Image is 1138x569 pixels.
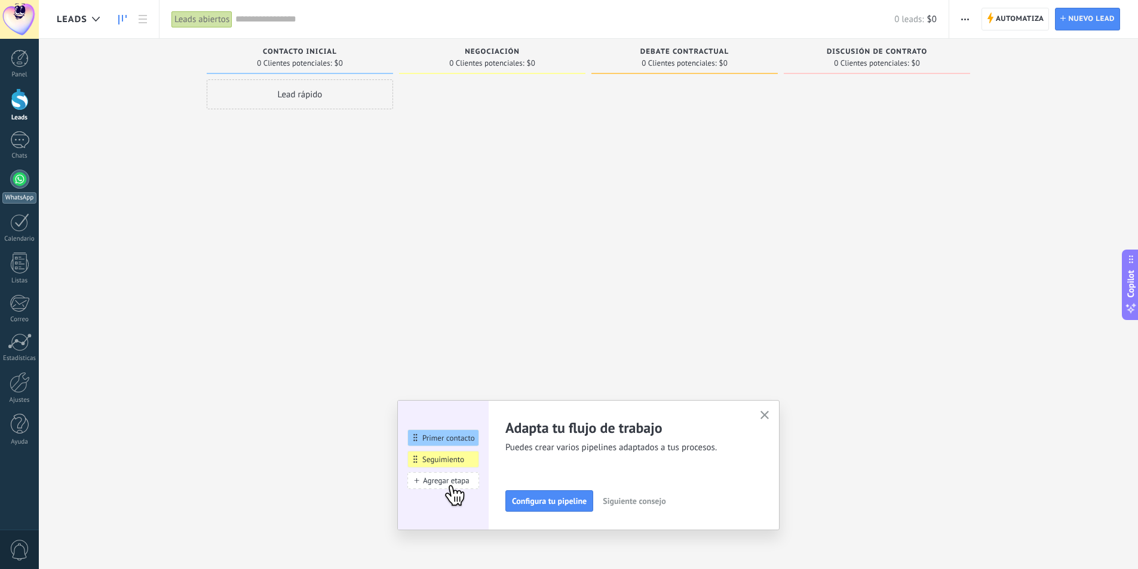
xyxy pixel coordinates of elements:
div: Contacto inicial [213,48,387,58]
div: Ayuda [2,438,37,446]
a: Leads [112,8,133,31]
span: Copilot [1125,270,1137,297]
span: $0 [527,60,535,67]
span: 0 Clientes potenciales: [449,60,524,67]
span: 0 Clientes potenciales: [834,60,909,67]
div: Panel [2,71,37,79]
a: Automatiza [981,8,1050,30]
button: Configura tu pipeline [505,490,593,512]
div: Negociación [405,48,579,58]
div: Estadísticas [2,355,37,362]
span: $0 [719,60,728,67]
span: Siguiente consejo [603,497,665,505]
span: Leads [57,14,87,25]
span: 0 Clientes potenciales: [257,60,332,67]
span: Nuevo lead [1068,8,1115,30]
div: Debate contractual [597,48,772,58]
a: Nuevo lead [1055,8,1120,30]
div: Ajustes [2,396,37,404]
span: $0 [912,60,920,67]
div: Calendario [2,235,37,243]
span: Automatiza [996,8,1044,30]
div: WhatsApp [2,192,36,204]
div: Discusión de contrato [790,48,964,58]
span: Negociación [465,48,520,56]
div: Leads [2,114,37,122]
span: $0 [927,14,937,25]
button: Más [956,8,974,30]
span: 0 Clientes potenciales: [642,60,716,67]
span: 0 leads: [894,14,924,25]
div: Leads abiertos [171,11,232,28]
span: Configura tu pipeline [512,497,587,505]
span: Discusión de contrato [827,48,927,56]
span: Debate contractual [640,48,729,56]
span: Puedes crear varios pipelines adaptados a tus procesos. [505,442,746,454]
span: Contacto inicial [263,48,337,56]
div: Chats [2,152,37,160]
button: Siguiente consejo [597,492,671,510]
h2: Adapta tu flujo de trabajo [505,419,746,437]
div: Lead rápido [207,79,393,109]
a: Lista [133,8,153,31]
div: Correo [2,316,37,324]
div: Listas [2,277,37,285]
span: $0 [335,60,343,67]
